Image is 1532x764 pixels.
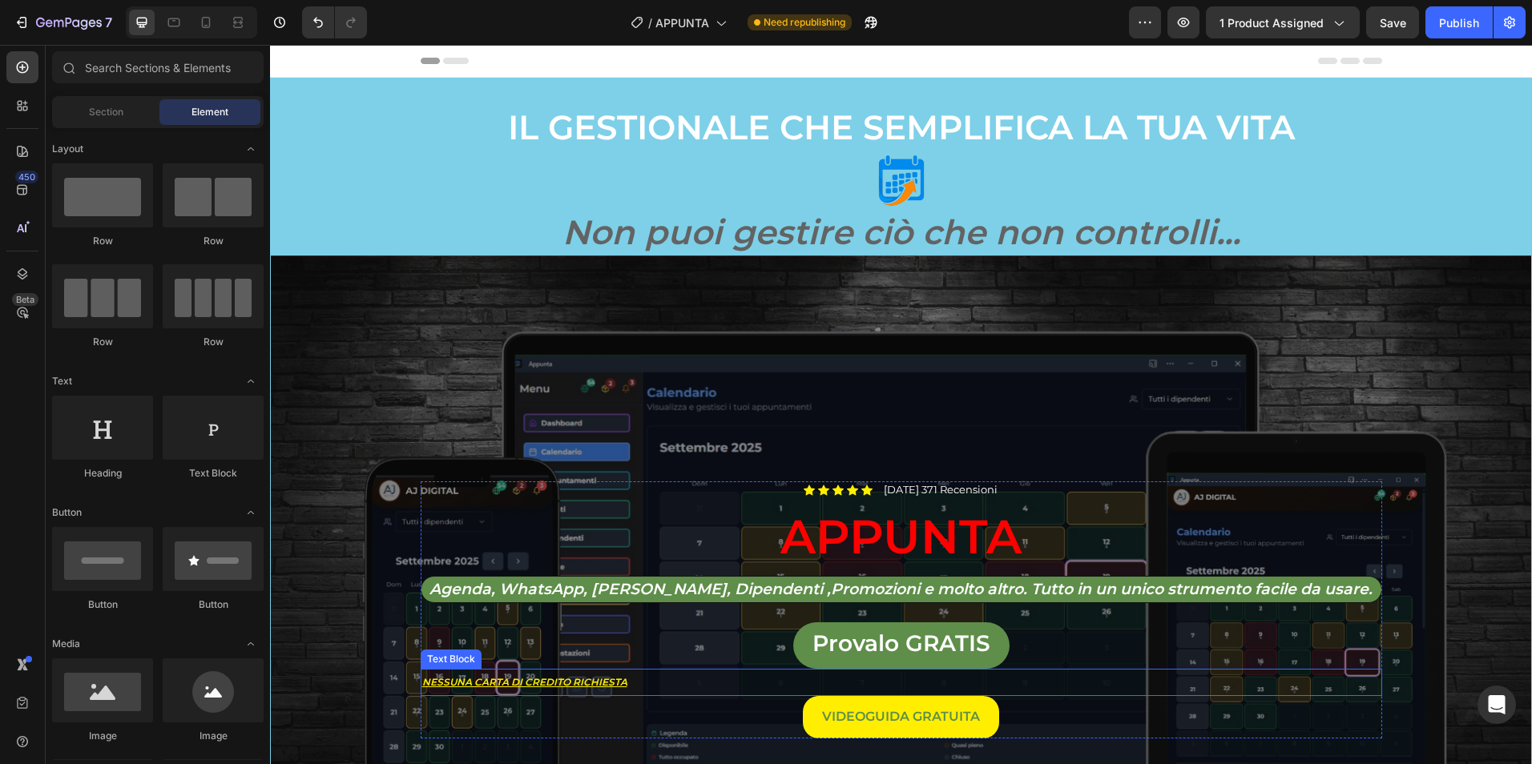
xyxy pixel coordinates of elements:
[510,463,752,521] strong: APPUNTA
[52,729,153,743] div: Image
[655,14,709,31] span: APPUNTA
[1206,6,1360,38] button: 1 product assigned
[238,631,264,657] span: Toggle open
[52,51,264,83] input: Search Sections & Elements
[238,368,264,394] span: Toggle open
[1220,14,1324,31] span: 1 product assigned
[533,651,729,694] a: VIDEOGUIDA GRATUITA
[1366,6,1419,38] button: Save
[151,164,1112,211] h2: Non puoi gestire ciò che non controlli...
[764,15,845,30] span: Need republishing
[159,535,1103,553] strong: Agenda, WhatsApp, [PERSON_NAME], Dipendenti ,Promozioni e molto altro. Tutto in un unico strument...
[542,585,720,612] span: Provalo GRATIS
[89,105,123,119] span: Section
[6,6,119,38] button: 7
[151,624,1112,651] div: Rich Text Editor. Editing area: main
[52,466,153,481] div: Heading
[1380,16,1406,30] span: Save
[12,293,38,306] div: Beta
[238,500,264,525] span: Toggle open
[52,335,153,349] div: Row
[270,45,1532,764] iframe: Design area
[163,597,264,612] div: Button
[163,335,264,349] div: Row
[105,13,112,32] p: 7
[1425,6,1493,38] button: Publish
[52,142,83,156] span: Layout
[52,374,72,388] span: Text
[163,234,264,248] div: Row
[154,607,208,621] div: Text Block
[191,105,228,119] span: Element
[152,631,357,643] u: NESSUNA CARTA DI CREDITO RICHIESTA
[603,107,660,164] img: gempages_571772735588402048-cc06ea5e-e848-42e0-b692-908c851973ad.png
[552,661,710,684] p: VIDEOGUIDA GRATUITA
[52,637,80,651] span: Media
[648,14,652,31] span: /
[52,234,153,248] div: Row
[52,597,153,612] div: Button
[15,171,38,183] div: 450
[52,505,82,520] span: Button
[1478,686,1516,724] div: Open Intercom Messenger
[302,6,367,38] div: Undo/Redo
[238,136,264,162] span: Toggle open
[542,587,720,614] div: Rich Text Editor. Editing area: main
[1439,14,1479,31] div: Publish
[163,729,264,743] div: Image
[523,577,740,624] a: Rich Text Editor. Editing area: main
[614,438,728,451] span: [DATE] 371 Recensioni
[163,466,264,481] div: Text Block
